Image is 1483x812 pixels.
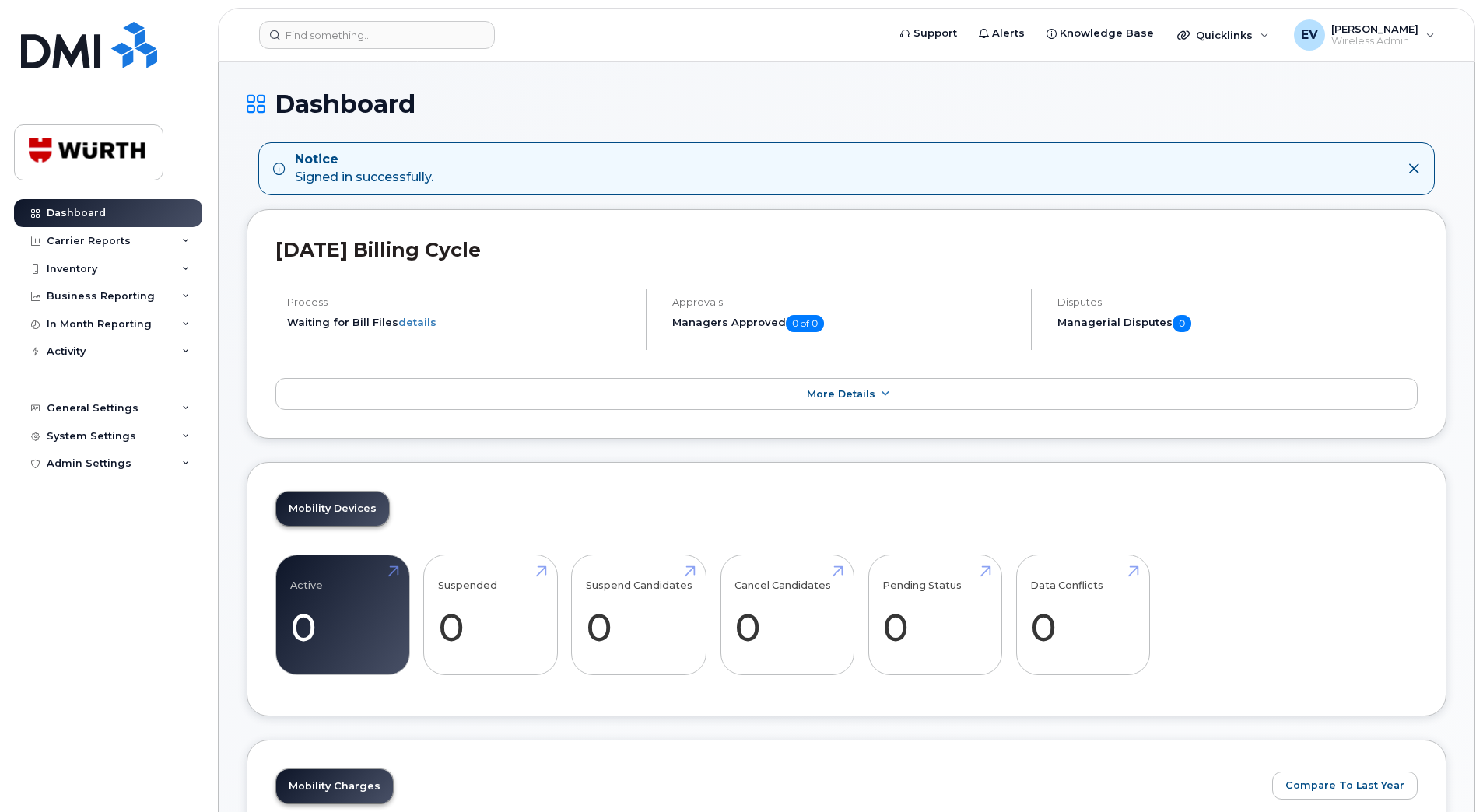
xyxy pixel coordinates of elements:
[807,388,875,400] span: More Details
[734,564,840,667] a: Cancel Candidates 0
[786,315,824,332] span: 0 of 0
[1173,315,1191,332] span: 0
[586,564,692,667] a: Suspend Candidates 0
[295,151,433,169] strong: Notice
[438,564,543,667] a: Suspended 0
[276,769,393,803] a: Mobility Charges
[1057,315,1418,332] h5: Managerial Disputes
[1057,296,1418,308] h4: Disputes
[290,564,395,667] a: Active 0
[882,564,987,667] a: Pending Status 0
[295,151,433,187] div: Signed in successfully.
[287,315,633,330] li: Waiting for Bill Files
[275,238,1418,261] h2: [DATE] Billing Cycle
[276,492,389,526] a: Mobility Devices
[672,315,1018,332] h5: Managers Approved
[398,316,436,328] a: details
[287,296,633,308] h4: Process
[1272,772,1418,800] button: Compare To Last Year
[247,90,1446,117] h1: Dashboard
[672,296,1018,308] h4: Approvals
[1030,564,1135,667] a: Data Conflicts 0
[1285,778,1404,793] span: Compare To Last Year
